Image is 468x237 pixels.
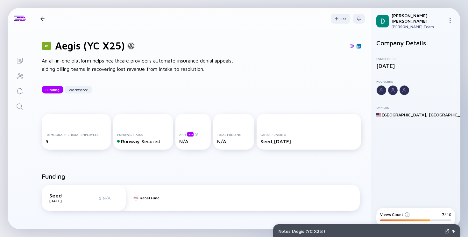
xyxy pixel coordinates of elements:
[49,198,81,203] div: [DATE]
[448,18,453,23] img: Menu
[260,138,357,144] div: Seed, [DATE]
[46,133,107,137] div: [DEMOGRAPHIC_DATA] Employees
[42,57,245,73] div: An all-in-one platform helps healthcare providers automate insurance denial appeals, aiding billi...
[357,45,360,48] img: Aegis (YC X25) Linkedin Page
[42,173,65,180] h2: Funding
[445,229,449,233] img: Expand Notes
[376,39,455,47] h2: Company Details
[350,44,354,48] img: Aegis (YC X25) Website
[8,98,32,114] a: Search
[65,86,92,93] button: Workforce
[8,68,32,83] a: Investor Map
[65,85,92,95] div: Workforce
[279,228,442,234] div: Notes ( Aegis (YC X25) )
[376,63,455,69] div: [DATE]
[376,106,455,109] div: Offices
[376,79,455,83] div: Founders
[376,15,389,27] img: Daniel Profile Picture
[331,14,350,24] button: List
[442,212,451,217] div: 7/ 10
[452,230,455,233] img: Open Notes
[392,13,445,24] div: [PERSON_NAME] [PERSON_NAME]
[46,138,107,144] div: 5
[117,133,169,137] div: Funding Status
[376,57,455,61] div: Established
[376,113,381,117] img: United States Flag
[382,112,428,117] div: [GEOGRAPHIC_DATA] ,
[8,83,32,98] a: Reminders
[187,132,194,137] div: beta
[217,133,250,137] div: Total Funding
[42,86,63,93] button: Funding
[42,85,63,95] div: Funding
[49,193,81,198] div: Seed
[99,195,118,201] div: $ N/A
[179,138,207,144] div: N/A
[8,52,32,68] a: Lists
[179,132,207,137] div: ARR
[380,212,410,217] div: Views Count
[217,138,250,144] div: N/A
[117,138,169,144] div: Runway Secured
[140,196,160,200] div: Rebel Fund
[133,196,160,200] a: Rebel Fund
[392,24,445,29] div: [PERSON_NAME] Team
[42,42,51,50] div: 81
[260,133,357,137] div: Latest Funding
[55,40,125,52] h1: Aegis (YC X25)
